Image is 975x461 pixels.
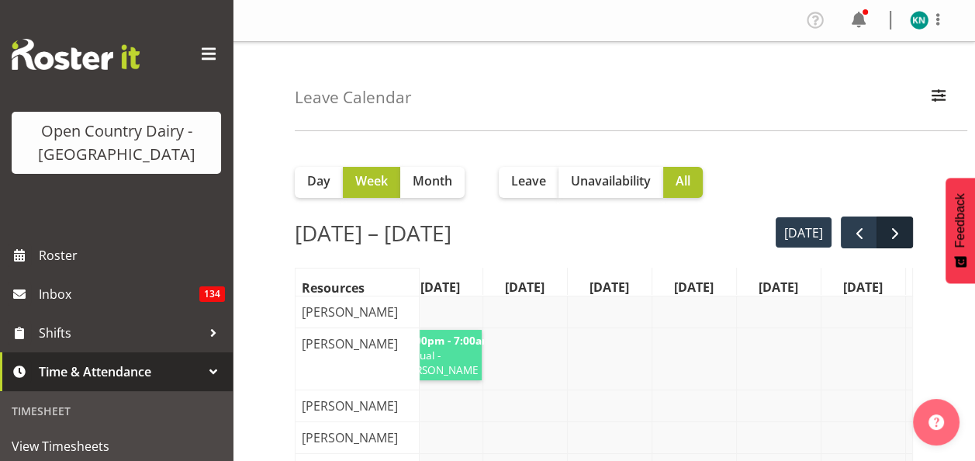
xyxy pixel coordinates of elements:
[299,397,401,415] span: [PERSON_NAME]
[586,278,632,296] span: [DATE]
[671,278,717,296] span: [DATE]
[39,282,199,306] span: Inbox
[295,217,451,249] h2: [DATE] – [DATE]
[299,279,368,297] span: Resources
[299,428,401,447] span: [PERSON_NAME]
[307,172,330,190] span: Day
[502,278,548,296] span: [DATE]
[755,278,801,296] span: [DATE]
[12,435,221,458] span: View Timesheets
[27,120,206,166] div: Open Country Dairy - [GEOGRAPHIC_DATA]
[571,172,651,190] span: Unavailability
[676,172,690,190] span: All
[4,395,229,427] div: Timesheet
[511,172,546,190] span: Leave
[417,278,463,296] span: [DATE]
[928,414,944,430] img: help-xxl-2.png
[39,360,202,383] span: Time & Attendance
[663,167,703,198] button: All
[876,217,913,248] button: next
[399,348,479,377] span: Annual - [PERSON_NAME]
[295,167,343,198] button: Day
[499,167,558,198] button: Leave
[840,278,886,296] span: [DATE]
[558,167,663,198] button: Unavailability
[922,81,955,115] button: Filter Employees
[295,88,412,106] h4: Leave Calendar
[953,193,967,248] span: Feedback
[946,178,975,283] button: Feedback - Show survey
[299,334,401,353] span: [PERSON_NAME]
[841,217,877,248] button: prev
[39,244,225,267] span: Roster
[199,286,225,302] span: 134
[910,11,928,29] img: karl-nicole9851.jpg
[776,217,832,248] button: [DATE]
[404,333,484,348] span: 3:00pm - 7:00am
[39,321,202,345] span: Shifts
[299,303,401,321] span: [PERSON_NAME]
[12,39,140,70] img: Rosterit website logo
[343,167,400,198] button: Week
[355,172,388,190] span: Week
[413,172,452,190] span: Month
[400,167,465,198] button: Month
